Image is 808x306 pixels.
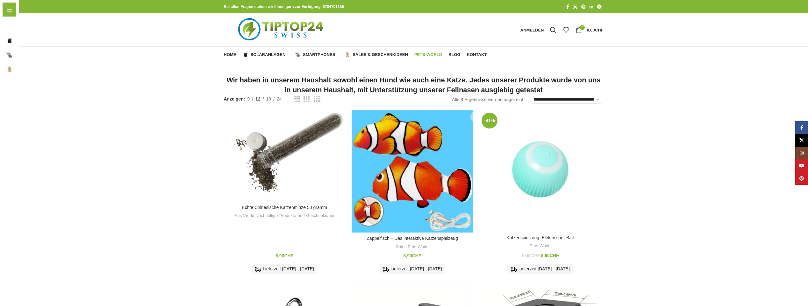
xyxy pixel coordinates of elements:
[587,28,603,32] bdi: 0,00
[224,27,340,32] a: Logo der Website
[452,96,523,103] p: Alle 8 Ergebnisse werden angezeigt
[224,13,340,46] img: Tiptop24 Nachhaltige & Faire Produkte
[560,24,572,36] div: Meine Wunschliste
[275,95,284,102] a: 24
[243,48,289,61] a: Solaranlagen
[303,52,335,57] span: Smartphones
[224,48,236,61] a: Home
[284,253,293,258] span: CHF
[255,213,335,219] a: Nachhaltige-Produkte-und-Geschenkideen
[224,95,245,102] span: Anzeigen
[533,95,601,104] select: Shop-Reihenfolge
[6,92,16,104] span: Blog
[233,213,254,219] a: Pets-World
[408,244,429,250] a: Pets-World
[227,213,342,219] div: ,
[255,96,261,101] span: 12
[448,52,461,57] span: Blog
[264,95,274,102] a: 18
[6,21,19,32] span: Home
[482,113,497,129] span: -41%
[467,48,487,61] a: Kontakt
[345,48,408,61] a: Sales & Geschenkideen
[275,253,293,258] bdi: 6,90
[6,107,23,118] span: Kontakt
[6,66,13,73] img: Sales & Geschenkideen
[16,64,66,75] span: Sales & Geschenkideen
[15,6,27,13] span: Menü
[517,24,547,36] a: Anmelden
[251,52,286,57] span: Solaranlagen
[414,48,442,61] a: Pets-World
[479,110,601,232] a: Katzenspielzeug: Elektrischer Ball
[564,3,571,11] a: Facebook Social Link
[507,264,573,274] div: Lieferzeit [DATE] - [DATE]
[547,24,560,36] a: Suche
[414,52,442,57] span: Pets-World
[579,3,588,11] a: Pinterest Social Link
[295,52,301,58] img: Smartphones
[314,95,320,103] a: Rasteransicht 4
[6,38,13,44] img: Solaranlagen
[379,264,445,274] div: Lieferzeit [DATE] - [DATE]
[396,244,406,250] a: Sales
[355,244,470,250] div: ,
[412,253,421,258] span: CHF
[224,52,236,57] span: Home
[245,95,252,102] a: 9
[520,28,544,32] span: Anmelden
[295,48,338,61] a: Smartphones
[795,147,808,159] a: Instagram Social Link
[367,236,458,241] a: Zappelfisch – Das interaktive Katzenspielzeug
[242,205,327,210] a: Echte Chinesische Katzenminze 50 gramm
[530,243,551,249] a: Pets-World
[572,24,606,36] a: 0 0,00CHF
[352,110,473,233] a: Zappelfisch – Das interaktive Katzenspielzeug
[795,172,808,185] a: Pinterest Social Link
[252,264,317,274] div: Lieferzeit [DATE] - [DATE]
[243,52,248,58] img: Solaranlagen
[221,48,490,61] div: Hauptnavigation
[595,3,604,11] a: Telegram Social Link
[224,110,345,201] a: Echte Chinesische Katzenminze 50 gramm
[294,95,300,103] a: Rasteransicht 2
[588,3,595,11] a: LinkedIn Social Link
[595,28,604,32] span: CHF
[521,254,540,258] bdi: 14,99
[403,253,421,258] bdi: 8,90
[795,121,808,134] a: Facebook Social Link
[532,254,540,258] span: CHF
[16,49,44,61] span: Smartphones
[224,4,344,9] strong: Bei allen Fragen stehen wir Ihnen gern zur Verfügung. 0784701155
[541,253,559,258] bdi: 8,90
[266,96,271,101] span: 18
[247,96,250,101] span: 9
[6,52,13,58] img: Smartphones
[253,95,263,102] a: 12
[16,35,44,46] span: Solaranlagen
[580,25,585,30] span: 0
[353,52,408,57] span: Sales & Geschenkideen
[795,159,808,172] a: YouTube Social Link
[345,52,350,58] img: Sales & Geschenkideen
[467,52,487,57] span: Kontakt
[571,3,579,11] a: X Social Link
[6,78,30,89] span: Pets-World
[795,134,808,147] a: X Social Link
[277,96,282,101] span: 24
[304,95,310,103] a: Rasteransicht 3
[448,48,461,61] a: Blog
[550,253,559,258] span: CHF
[224,75,604,95] h3: Wir haben in unserem Haushalt sowohl einen Hund wie auch eine Katze. Jedes unserer Produkte wurde...
[506,235,574,240] a: Katzenspielzeug: Elektrischer Ball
